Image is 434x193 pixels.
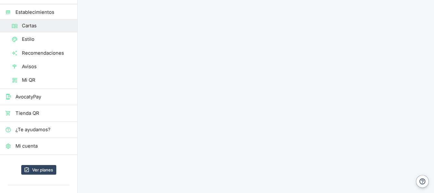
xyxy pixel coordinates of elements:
span: Recomendaciones [22,50,72,57]
span: Cartas [22,22,72,29]
span: Avisos [22,63,72,70]
a: Ver planes [21,165,56,175]
span: Estilo [22,36,72,43]
span: Mi QR [22,77,72,84]
span: Establecimientos [15,9,72,16]
span: Tienda QR [15,110,72,117]
span: AvocatyPay [15,93,72,100]
span: Mi cuenta [15,142,72,150]
span: ¿Te ayudamos? [15,126,72,133]
button: Ayuda y contacto [416,175,429,188]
